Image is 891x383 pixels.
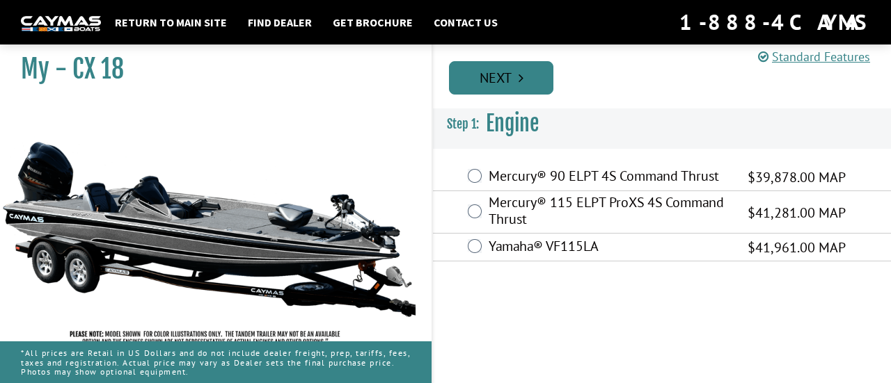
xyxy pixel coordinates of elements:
a: Get Brochure [326,13,420,31]
a: Contact Us [427,13,505,31]
label: Mercury® 115 ELPT ProXS 4S Command Thrust [489,194,730,231]
label: Mercury® 90 ELPT 4S Command Thrust [489,168,730,188]
label: Yamaha® VF115LA [489,238,730,258]
span: $41,961.00 MAP [748,237,846,258]
a: Standard Features [758,49,870,65]
ul: Pagination [445,59,891,95]
p: *All prices are Retail in US Dollars and do not include dealer freight, prep, tariffs, fees, taxe... [21,341,411,383]
span: $39,878.00 MAP [748,167,846,188]
a: Find Dealer [241,13,319,31]
h3: Engine [433,98,891,149]
a: Next [449,61,553,95]
img: white-logo-c9c8dbefe5ff5ceceb0f0178aa75bf4bb51f6bca0971e226c86eb53dfe498488.png [21,16,101,31]
a: Return to main site [108,13,234,31]
span: $41,281.00 MAP [748,202,846,223]
div: 1-888-4CAYMAS [679,7,870,38]
h1: My - CX 18 [21,54,397,85]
